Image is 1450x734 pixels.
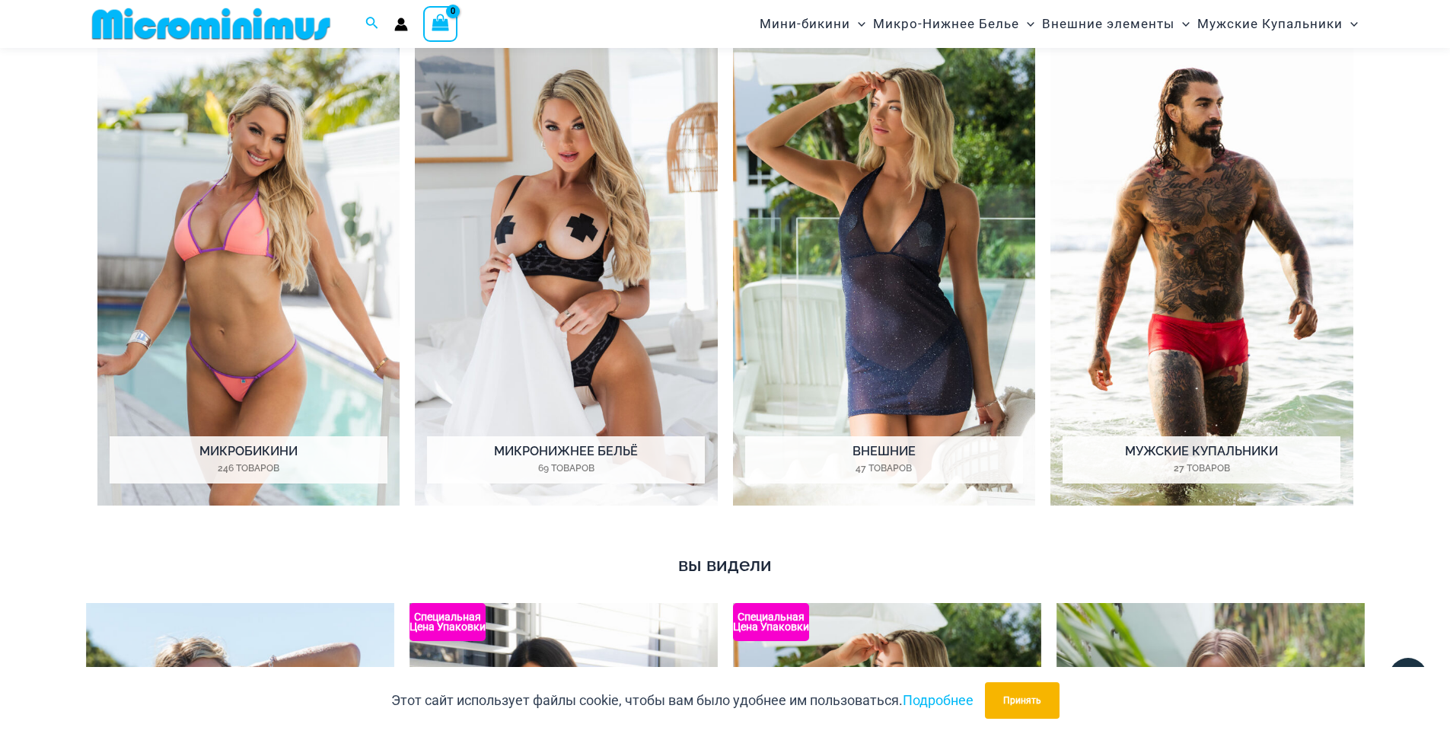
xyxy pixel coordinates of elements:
ya-tr-span: 27 товаров [1174,463,1230,474]
ya-tr-span: Специальная Цена Упаковки [410,611,486,633]
nav: Навигация по сайту [754,2,1365,46]
a: Подробнее [903,692,974,708]
ya-tr-span: Мужские Купальники [1197,16,1343,31]
ya-tr-span: Микробикини [199,444,298,458]
a: Просмотреть Корзину Покупок, пустую [423,6,458,41]
ya-tr-span: вы видели [678,554,772,576]
ya-tr-span: Микро-Нижнее Белье [873,16,1019,31]
span: Переключение меню [850,5,865,43]
ya-tr-span: 47 товаров [856,463,912,474]
button: Принять [985,682,1060,719]
span: Переключение меню [1019,5,1034,43]
img: Логотип MM SHOP [86,7,336,41]
a: Посетите аутсайдеров категории продуктов [733,41,1036,506]
img: Посторонние [733,41,1036,506]
ya-tr-span: Этот сайт использует файлы cookie, чтобы вам было удобнее им пользоваться. [391,692,903,708]
ya-tr-span: Микронижнее бельё [494,444,638,458]
a: Внешние элементыПереключение менюПереключение меню [1038,5,1193,43]
a: Мини-бикиниПереключение менюПереключение меню [756,5,869,43]
ya-tr-span: Специальная Цена Упаковки [733,611,809,633]
img: Мужские Купальники [1050,41,1353,506]
a: Посетите категорию товаров Micro Lingerie [415,41,718,506]
ya-tr-span: Внешние [852,444,916,458]
ya-tr-span: 246 товаров [218,463,279,474]
ya-tr-span: 69 товаров [538,463,594,474]
span: Переключение меню [1174,5,1190,43]
a: Посетите категорию товаров «Мужские купальники» [1050,41,1353,506]
ya-tr-span: Внешние элементы [1042,16,1174,31]
a: Микро-Нижнее БельеПереключение менюПереключение меню [869,5,1038,43]
a: Мужские КупальникиПереключение менюПереключение меню [1193,5,1362,43]
a: Посетите категорию товаров «Микробикини» [97,41,400,506]
img: Мини-бикини [97,41,400,506]
a: Ссылка на значок учетной записи [394,18,408,31]
ya-tr-span: Мини-бикини [760,16,850,31]
a: Ссылка на значок поиска [365,14,379,34]
ya-tr-span: Мужские купальники [1125,444,1278,458]
img: Микро-Нижнее Белье [415,41,718,506]
span: Переключение меню [1343,5,1358,43]
ya-tr-span: Принять [1003,695,1041,706]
